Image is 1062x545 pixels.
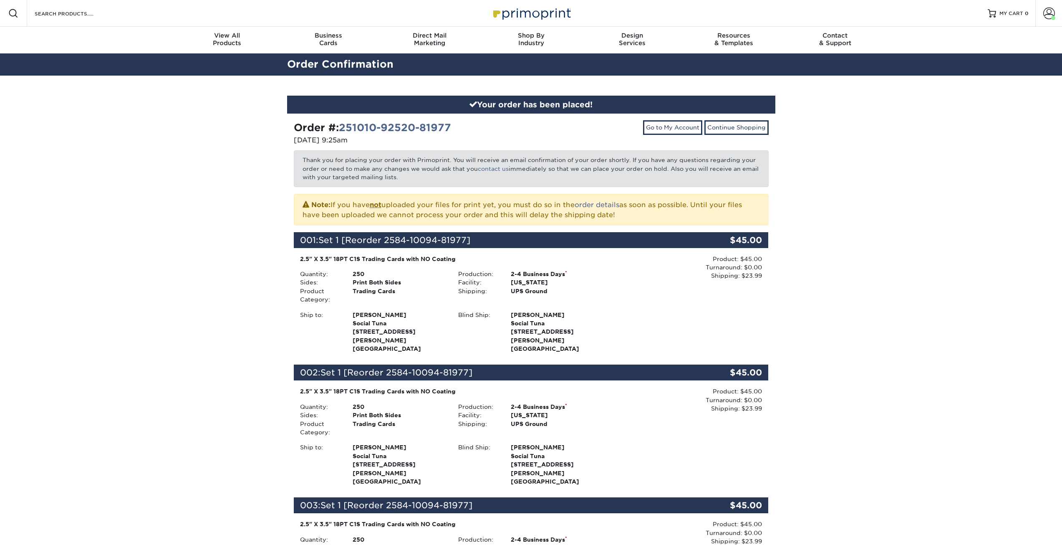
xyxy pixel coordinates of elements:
[478,165,509,172] a: contact us
[281,57,782,72] h2: Order Confirmation
[683,32,785,47] div: & Templates
[582,32,683,47] div: Services
[452,411,505,419] div: Facility:
[294,311,346,353] div: Ship to:
[582,27,683,53] a: DesignServices
[294,443,346,486] div: Ship to:
[294,403,346,411] div: Quantity:
[300,520,604,528] div: 2.5" X 3.5" 18PT C1S Trading Cards with NO Coating
[177,27,278,53] a: View AllProducts
[339,122,451,134] a: 251010-92520-81977
[346,420,452,437] div: Trading Cards
[452,270,505,278] div: Production:
[511,460,604,477] span: [STREET_ADDRESS][PERSON_NAME]
[353,327,446,345] span: [STREET_ADDRESS][PERSON_NAME]
[452,278,505,286] div: Facility:
[505,278,610,286] div: [US_STATE]
[505,270,610,278] div: 2-4 Business Days
[683,32,785,39] span: Resources
[287,96,775,114] div: Your order has been placed!
[452,443,505,486] div: Blind Ship:
[277,32,379,39] span: Business
[643,120,702,134] a: Go to My Account
[379,32,480,47] div: Marketing
[480,32,582,47] div: Industry
[452,287,505,295] div: Shipping:
[294,150,769,187] p: Thank you for placing your order with Primoprint. You will receive an email confirmation of your ...
[785,27,886,53] a: Contact& Support
[294,135,525,145] p: [DATE] 9:25am
[294,411,346,419] div: Sides:
[489,4,573,22] img: Primoprint
[511,452,604,460] span: Social Tuna
[353,460,446,477] span: [STREET_ADDRESS][PERSON_NAME]
[511,443,604,485] strong: [GEOGRAPHIC_DATA]
[511,311,604,319] span: [PERSON_NAME]
[689,365,769,380] div: $45.00
[311,201,330,209] strong: Note:
[511,319,604,327] span: Social Tuna
[346,535,452,544] div: 250
[511,311,604,352] strong: [GEOGRAPHIC_DATA]
[300,387,604,395] div: 2.5" X 3.5" 18PT C1S Trading Cards with NO Coating
[480,32,582,39] span: Shop By
[1025,10,1029,16] span: 0
[303,199,760,220] p: If you have uploaded your files for print yet, you must do so in the as soon as possible. Until y...
[353,311,446,352] strong: [GEOGRAPHIC_DATA]
[480,27,582,53] a: Shop ByIndustry
[346,278,452,286] div: Print Both Sides
[277,27,379,53] a: BusinessCards
[452,311,505,353] div: Blind Ship:
[505,411,610,419] div: [US_STATE]
[353,319,446,327] span: Social Tuna
[379,32,480,39] span: Direct Mail
[575,201,619,209] a: order details
[452,420,505,428] div: Shipping:
[294,497,689,513] div: 003:
[353,443,446,485] strong: [GEOGRAPHIC_DATA]
[999,10,1023,17] span: MY CART
[610,255,762,280] div: Product: $45.00 Turnaround: $0.00 Shipping: $23.99
[689,497,769,513] div: $45.00
[511,327,604,345] span: [STREET_ADDRESS][PERSON_NAME]
[294,270,346,278] div: Quantity:
[689,232,769,248] div: $45.00
[353,443,446,451] span: [PERSON_NAME]
[346,270,452,278] div: 250
[353,452,446,460] span: Social Tuna
[379,27,480,53] a: Direct MailMarketing
[320,368,472,378] span: Set 1 [Reorder 2584-10094-81977]
[294,122,451,134] strong: Order #:
[370,201,381,209] b: not
[294,278,346,286] div: Sides:
[294,365,689,380] div: 002:
[785,32,886,47] div: & Support
[294,287,346,304] div: Product Category:
[177,32,278,47] div: Products
[704,120,769,134] a: Continue Shopping
[610,387,762,413] div: Product: $45.00 Turnaround: $0.00 Shipping: $23.99
[318,235,470,245] span: Set 1 [Reorder 2584-10094-81977]
[452,403,505,411] div: Production:
[294,420,346,437] div: Product Category:
[582,32,683,39] span: Design
[785,32,886,39] span: Contact
[505,287,610,295] div: UPS Ground
[353,311,446,319] span: [PERSON_NAME]
[346,287,452,304] div: Trading Cards
[505,535,610,544] div: 2-4 Business Days
[294,535,346,544] div: Quantity:
[683,27,785,53] a: Resources& Templates
[346,403,452,411] div: 250
[511,443,604,451] span: [PERSON_NAME]
[277,32,379,47] div: Cards
[505,403,610,411] div: 2-4 Business Days
[300,255,604,263] div: 2.5" X 3.5" 18PT C1S Trading Cards with NO Coating
[320,500,472,510] span: Set 1 [Reorder 2584-10094-81977]
[346,411,452,419] div: Print Both Sides
[34,8,115,18] input: SEARCH PRODUCTS.....
[505,420,610,428] div: UPS Ground
[294,232,689,248] div: 001:
[177,32,278,39] span: View All
[452,535,505,544] div: Production:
